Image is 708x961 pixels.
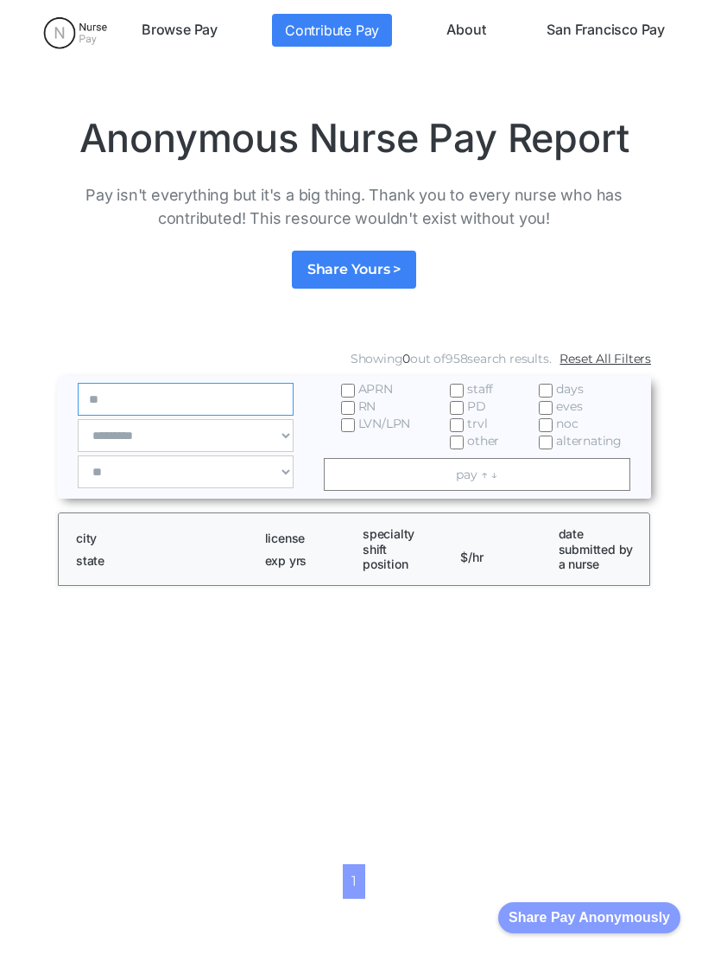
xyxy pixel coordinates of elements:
div: List [57,864,651,899]
a: Browse Pay [135,14,224,47]
div: Showing out of search results. [351,350,552,367]
input: eves [539,401,553,415]
a: Share Yours > [292,251,416,289]
button: Share Pay Anonymously [498,902,680,933]
p: Pay isn't everything but it's a big thing. Thank you to every nurse who has contributed! This res... [57,183,651,230]
a: About [439,14,492,47]
h1: $/hr [460,534,542,564]
span: days [556,380,583,398]
span: trvl [467,415,487,432]
h1: specialty [363,526,445,542]
span: PD [467,398,486,415]
span: eves [556,398,582,415]
a: San Francisco Pay [540,14,672,47]
h1: position [363,557,445,572]
input: trvl [450,418,464,432]
a: Contribute Pay [272,14,392,47]
a: pay ↑ ↓ [324,458,630,491]
span: other [467,432,499,449]
input: RN [341,401,355,415]
input: alternating [539,436,553,449]
input: LVN/LPN [341,418,355,432]
input: days [539,384,553,398]
input: APRN [341,384,355,398]
h1: license [265,531,347,546]
h1: exp yrs [265,553,347,569]
input: noc [539,418,553,432]
h1: state [76,553,250,569]
span: APRN [358,380,393,398]
h1: date submitted by a nurse [559,526,641,572]
input: PD [450,401,464,415]
h1: Anonymous Nurse Pay Report [57,114,651,162]
a: Reset All Filters [559,350,651,367]
span: LVN/LPN [358,415,411,432]
h1: shift [363,542,445,557]
span: alternating [556,432,622,449]
span: RN [358,398,376,415]
span: 0 [402,351,410,366]
h1: city [76,531,250,546]
span: 958 [446,351,467,366]
input: other [450,436,464,449]
input: staff [450,384,464,398]
form: Email Form [57,346,651,499]
span: noc [556,415,578,432]
a: 1 [343,864,365,899]
span: staff [467,380,493,398]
